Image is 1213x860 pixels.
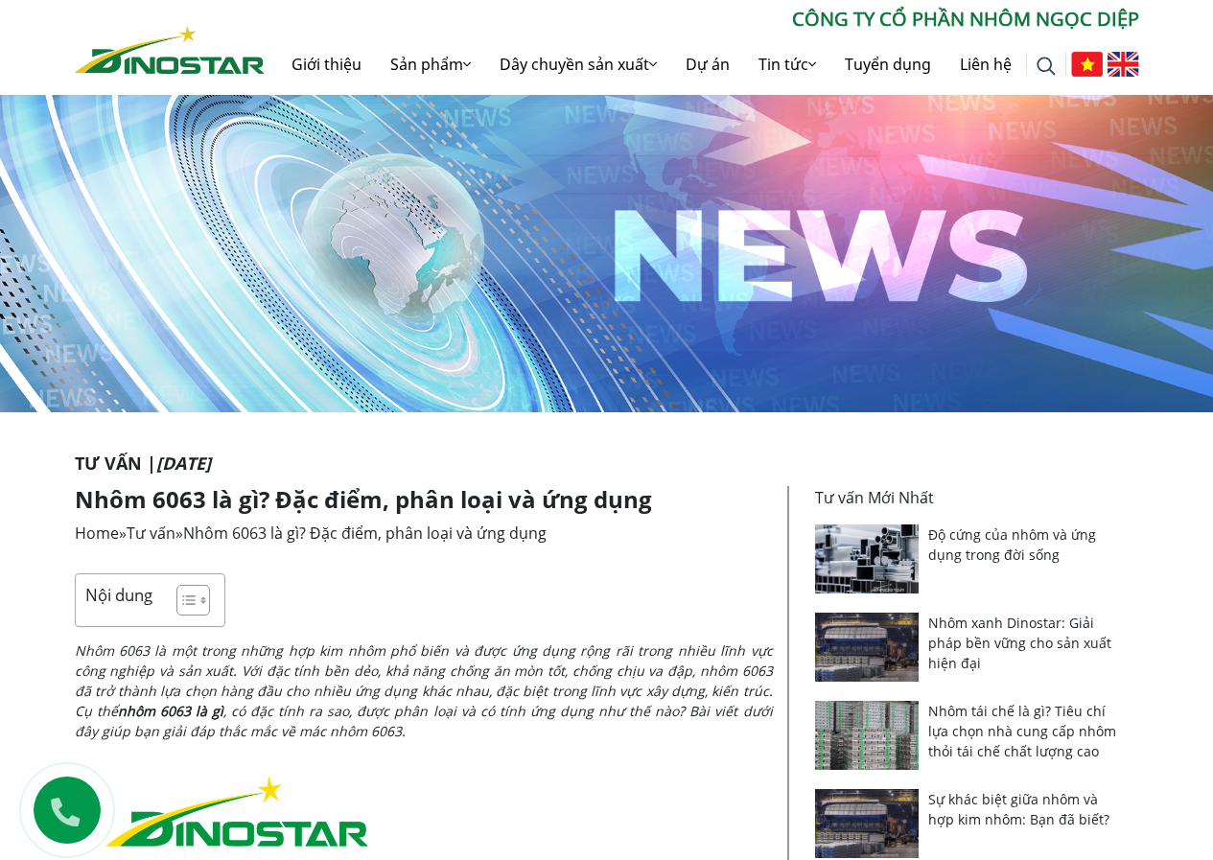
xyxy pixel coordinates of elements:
[815,524,920,593] img: Độ cứng của nhôm và ứng dụng trong đời sống
[75,702,773,740] span: , có đặc tính ra sao, được phân loại và có tính ứng dụng như thế nào? Bài viết dưới đây giúp bạn ...
[118,702,223,720] i: nhôm 6063 là gì
[928,702,1116,760] a: Nhôm tái chế là gì? Tiêu chí lựa chọn nhà cung cấp nhôm thỏi tái chế chất lượng cao
[928,790,1109,828] a: Sự khác biệt giữa nhôm và hợp kim nhôm: Bạn đã biết?
[1071,52,1103,77] img: Tiếng Việt
[815,701,920,770] img: Nhôm tái chế là gì? Tiêu chí lựa chọn nhà cung cấp nhôm thỏi tái chế chất lượng cao
[156,452,211,475] i: [DATE]
[376,34,485,95] a: Sản phẩm
[162,584,205,616] a: Toggle Table of Content
[183,523,547,544] span: Nhôm 6063 là gì? Đặc điểm, phân loại và ứng dụng
[928,525,1096,564] a: Độ cứng của nhôm và ứng dụng trong đời sống
[815,613,920,682] img: Nhôm xanh Dinostar: Giải pháp bền vững cho sản xuất hiện đại
[485,34,671,95] a: Dây chuyền sản xuất
[75,486,773,514] h1: Nhôm 6063 là gì? Đặc điểm, phân loại và ứng dụng
[815,486,1128,509] p: Tư vấn Mới Nhất
[1108,52,1139,77] img: English
[75,451,1139,476] p: Tư vấn |
[127,523,175,544] a: Tư vấn
[85,584,152,606] p: Nội dung
[1037,57,1056,76] img: search
[75,523,119,544] a: Home
[671,34,744,95] a: Dự án
[75,523,547,544] span: » »
[265,5,1139,34] p: CÔNG TY CỔ PHẦN NHÔM NGỌC DIỆP
[928,614,1111,672] a: Nhôm xanh Dinostar: Giải pháp bền vững cho sản xuất hiện đại
[744,34,830,95] a: Tin tức
[277,34,376,95] a: Giới thiệu
[830,34,945,95] a: Tuyển dụng
[815,789,920,858] img: Sự khác biệt giữa nhôm và hợp kim nhôm: Bạn đã biết?
[75,641,773,720] span: Nhôm 6063 là một trong những hợp kim nhôm phổ biến và được ứng dụng rộng rãi trong nhiều lĩnh vực...
[75,26,265,74] img: Nhôm Dinostar
[945,34,1026,95] a: Liên hệ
